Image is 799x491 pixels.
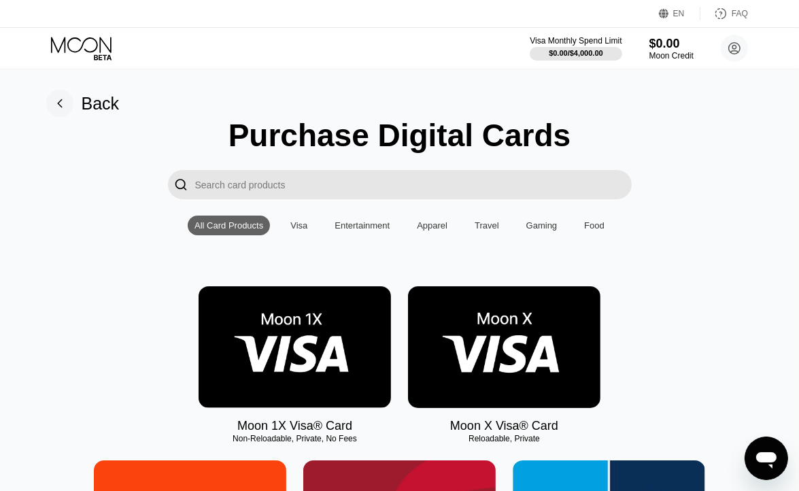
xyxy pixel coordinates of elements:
[199,434,391,443] div: Non-Reloadable, Private, No Fees
[530,36,622,46] div: Visa Monthly Spend Limit
[194,220,263,231] div: All Card Products
[168,170,195,199] div: 
[237,419,352,433] div: Moon 1X Visa® Card
[408,434,600,443] div: Reloadable, Private
[526,220,558,231] div: Gaming
[673,9,685,18] div: EN
[82,94,120,114] div: Back
[520,216,564,235] div: Gaming
[417,220,447,231] div: Apparel
[290,220,307,231] div: Visa
[475,220,499,231] div: Travel
[410,216,454,235] div: Apparel
[700,7,748,20] div: FAQ
[577,216,611,235] div: Food
[450,419,558,433] div: Moon X Visa® Card
[745,437,788,480] iframe: Button to launch messaging window
[335,220,390,231] div: Entertainment
[328,216,396,235] div: Entertainment
[649,37,694,51] div: $0.00
[188,216,270,235] div: All Card Products
[732,9,748,18] div: FAQ
[284,216,314,235] div: Visa
[549,49,603,57] div: $0.00 / $4,000.00
[649,51,694,61] div: Moon Credit
[228,117,571,154] div: Purchase Digital Cards
[530,36,622,61] div: Visa Monthly Spend Limit$0.00/$4,000.00
[659,7,700,20] div: EN
[468,216,506,235] div: Travel
[175,177,188,192] div: 
[46,90,120,117] div: Back
[584,220,605,231] div: Food
[195,170,632,199] input: Search card products
[649,37,694,61] div: $0.00Moon Credit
